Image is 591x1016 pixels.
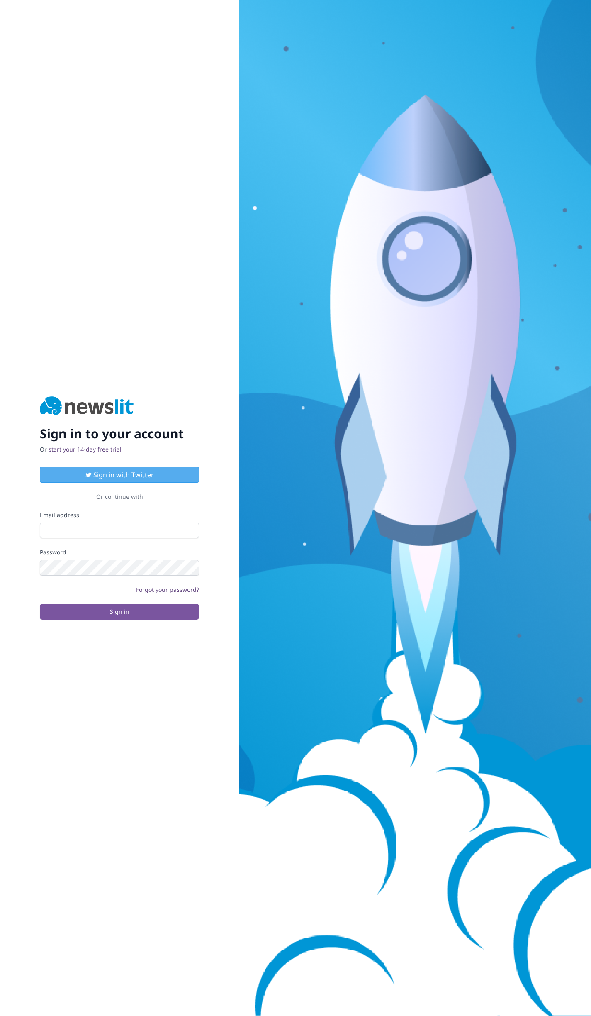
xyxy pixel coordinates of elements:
[40,445,199,454] p: Or
[93,493,146,501] span: Or continue with
[40,511,199,519] label: Email address
[40,604,199,620] button: Sign in
[40,396,134,416] img: Newslit
[40,548,199,557] label: Password
[40,467,199,483] button: Sign in with Twitter
[136,586,199,593] a: Forgot your password?
[40,426,199,441] h2: Sign in to your account
[49,445,122,453] a: start your 14-day free trial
